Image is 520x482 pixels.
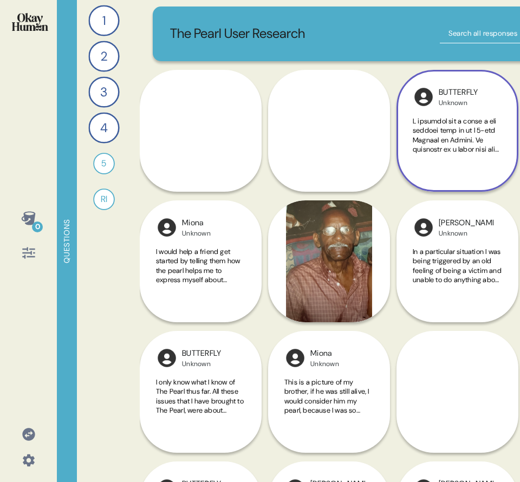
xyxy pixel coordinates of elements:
[310,360,339,368] div: Unknown
[182,229,211,238] div: Unknown
[93,188,115,210] div: RI
[439,99,478,107] div: Unknown
[413,86,434,108] img: l1ibTKarBSWXLOhlfT5LxFP+OttMJpPJZDKZTCbz9PgHEggSPYjZSwEAAAAASUVORK5CYII=
[413,247,502,418] span: In a particular situation I was being triggered by an old feeling of being a victim and unable to...
[182,348,221,360] div: BUTTERFLY
[12,13,48,31] img: okayhuman.3b1b6348.png
[439,229,493,238] div: Unknown
[182,217,211,229] div: Miona
[182,360,221,368] div: Unknown
[156,347,178,369] img: l1ibTKarBSWXLOhlfT5LxFP+OttMJpPJZDKZTCbz9PgHEggSPYjZSwEAAAAASUVORK5CYII=
[93,153,115,174] div: 5
[88,41,119,71] div: 2
[88,76,119,107] div: 3
[170,24,305,44] p: The Pearl User Research
[32,222,43,232] div: 0
[439,87,478,99] div: BUTTERFLY
[439,217,493,229] div: [PERSON_NAME]
[156,217,178,238] img: l1ibTKarBSWXLOhlfT5LxFP+OttMJpPJZDKZTCbz9PgHEggSPYjZSwEAAAAASUVORK5CYII=
[284,347,306,369] img: l1ibTKarBSWXLOhlfT5LxFP+OttMJpPJZDKZTCbz9PgHEggSPYjZSwEAAAAASUVORK5CYII=
[88,5,119,36] div: 1
[310,348,339,360] div: Miona
[88,112,119,143] div: 4
[413,217,434,238] img: l1ibTKarBSWXLOhlfT5LxFP+OttMJpPJZDKZTCbz9PgHEggSPYjZSwEAAAAASUVORK5CYII=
